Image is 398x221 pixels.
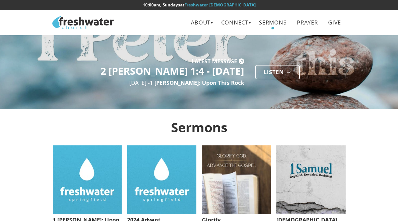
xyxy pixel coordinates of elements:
[150,79,244,86] span: 1 [PERSON_NAME]: Upon This Rock
[53,79,244,87] p: [DATE] -
[293,16,322,29] a: Prayer
[52,16,114,29] img: Freshwater Church
[217,16,253,29] a: Connect
[184,2,256,8] a: Freshwater [DEMOGRAPHIC_DATA]
[127,145,196,215] img: fc-default-1400.png
[202,145,271,215] img: Glorify-God-Advance-the-Gospel-square.png
[143,2,180,8] time: 10:00am, Sundays
[255,65,300,79] a: Listen →
[52,120,345,134] h2: Sermons
[191,60,237,63] h5: Latest Message
[187,16,215,29] a: About
[255,16,291,29] a: Sermons
[53,145,122,215] img: fc-default-1400.png
[276,145,346,215] img: 1-Samuel-square.jpg
[324,16,346,29] a: Give
[53,66,244,76] h3: 2 [PERSON_NAME] 1:4 - [DATE]
[52,3,345,7] h6: at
